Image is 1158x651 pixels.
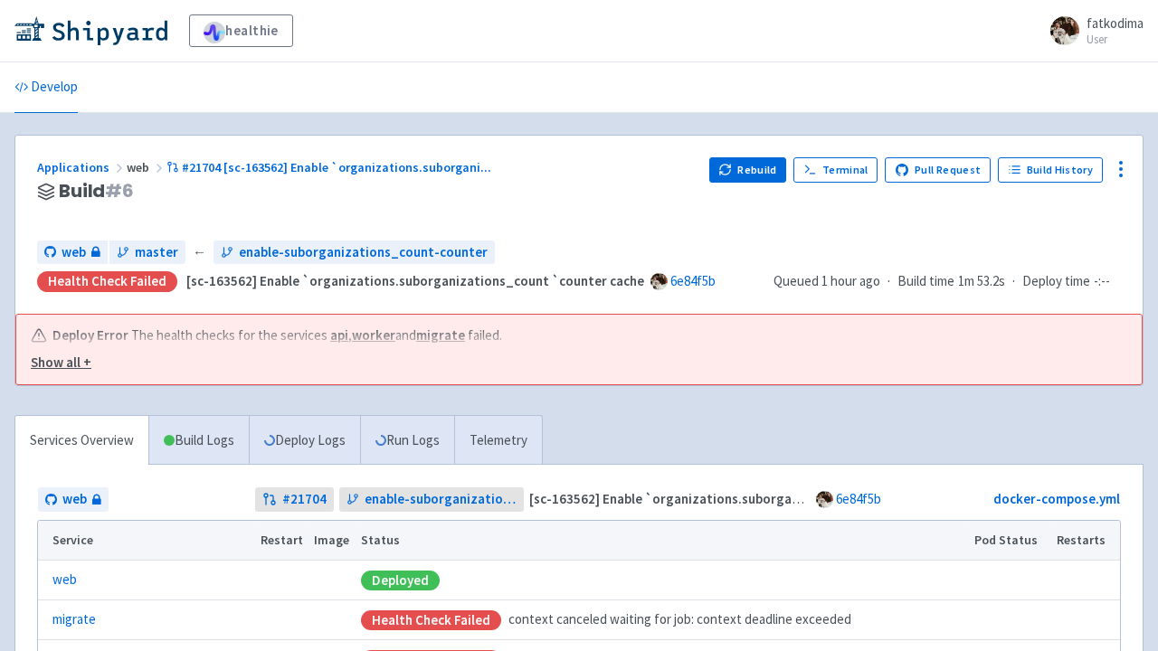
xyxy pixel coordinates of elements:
span: The health checks for the services , and failed. [131,325,505,346]
a: Develop [14,62,78,113]
span: # 6 [105,178,134,203]
a: api [330,326,348,344]
span: Deploy time [1022,271,1090,292]
small: User [1087,33,1144,45]
a: Telemetry [454,416,542,466]
span: 1m 53.2s [958,271,1005,292]
u: Show all + [31,354,91,371]
a: Build History [998,157,1103,183]
img: Shipyard logo [14,16,167,45]
span: Build time [897,271,954,292]
time: 1 hour ago [821,272,880,289]
th: Restarts [1051,521,1120,561]
a: enable-suborganizations_count-counter [339,487,525,512]
a: Deploy Logs [249,416,360,466]
span: -:-- [1094,271,1110,292]
span: web [62,242,86,263]
a: worker [352,326,395,344]
div: Health check failed [361,610,501,630]
span: ← [193,242,206,263]
a: #21704 [255,487,334,512]
a: docker-compose.yml [993,490,1120,507]
th: Status [356,521,969,561]
button: Show all + [31,353,1109,373]
a: #21704 [sc-163562] Enable `organizations.suborgani... [166,159,494,175]
a: 6e84f5b [836,490,881,507]
div: · · [774,271,1121,292]
th: Image [308,521,356,561]
th: Service [38,521,254,561]
span: enable-suborganizations_count-counter [365,489,517,510]
strong: # 21704 [282,489,327,510]
span: web [127,159,166,175]
button: Rebuild [709,157,787,183]
a: Services Overview [15,416,148,466]
a: web [38,487,109,512]
a: migrate [52,609,96,630]
a: Build Logs [149,416,249,466]
a: migrate [416,326,465,344]
div: context canceled waiting for job: context deadline exceeded [361,609,963,630]
span: enable-suborganizations_count-counter [239,242,488,263]
div: Health check failed [37,271,177,292]
strong: [sc-163562] Enable `organizations.suborganizations_count `counter cache [529,490,987,507]
a: Applications [37,159,127,175]
a: enable-suborganizations_count-counter [214,241,495,265]
span: fatkodima [1087,14,1144,32]
a: Run Logs [360,416,454,466]
a: master [109,241,185,265]
a: 6e84f5b [670,272,716,289]
a: healthie [189,14,293,47]
a: fatkodima User [1039,16,1144,45]
a: web [37,241,108,265]
span: master [135,242,178,263]
a: Terminal [793,157,878,183]
a: web [52,570,77,590]
span: web [62,489,87,510]
a: Pull Request [885,157,991,183]
b: Deploy Error [52,325,128,346]
span: #21704 [sc-163562] Enable `organizations.suborgani ... [182,159,491,175]
th: Pod Status [969,521,1051,561]
th: Restart [254,521,308,561]
span: Queued [774,272,880,289]
span: Build [59,181,134,202]
strong: [sc-163562] Enable `organizations.suborganizations_count `counter cache [186,272,644,289]
div: Deployed [361,571,440,590]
